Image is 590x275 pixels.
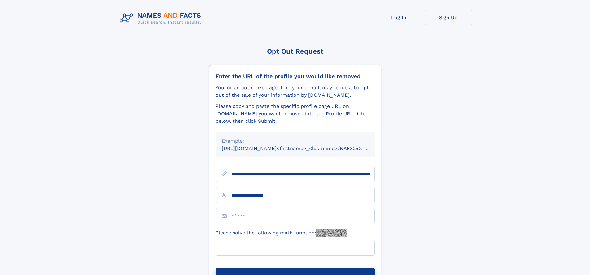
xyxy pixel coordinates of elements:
div: Please copy and paste the specific profile page URL on [DOMAIN_NAME] you want removed into the Pr... [216,103,375,125]
img: Logo Names and Facts [117,10,206,27]
div: You, or an authorized agent on your behalf, may request to opt-out of the sale of your informatio... [216,84,375,99]
a: Sign Up [424,10,473,25]
a: Log In [374,10,424,25]
div: Example: [222,137,369,145]
div: Opt Out Request [209,47,381,55]
label: Please solve the following math function: [216,229,347,237]
div: Enter the URL of the profile you would like removed [216,73,375,80]
small: [URL][DOMAIN_NAME]<firstname>_<lastname>/NAF325G-xxxxxxxx [222,145,387,151]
